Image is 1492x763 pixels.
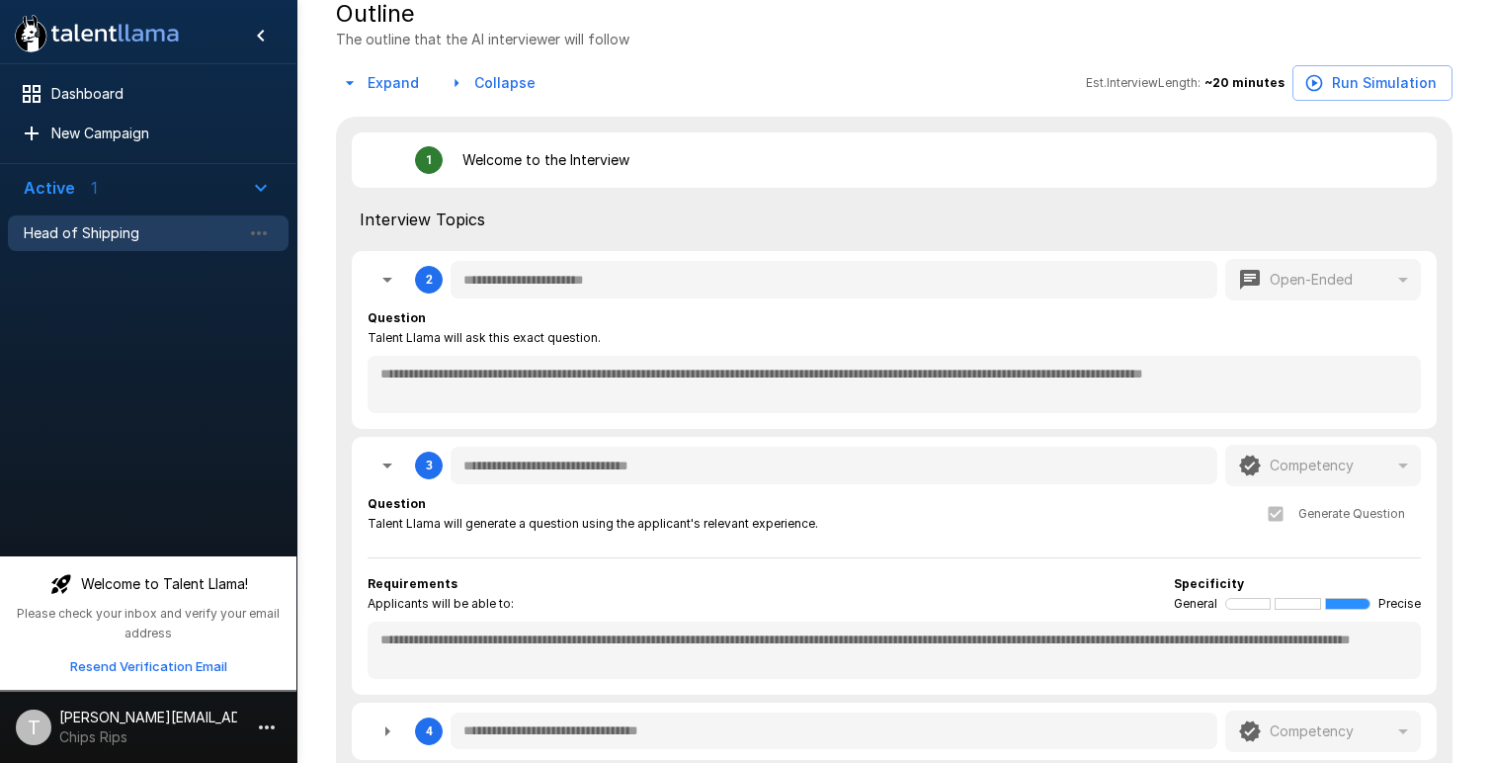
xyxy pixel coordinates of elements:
div: 2 [426,273,433,287]
b: Specificity [1174,576,1244,591]
p: Open-Ended [1270,270,1353,290]
div: 3 [426,459,433,472]
div: 1 [426,153,433,167]
b: Question [368,310,426,325]
div: 4 [352,703,1437,760]
p: The outline that the AI interviewer will follow [336,30,629,49]
span: Talent Llama will ask this exact question. [368,328,601,348]
b: Question [368,496,426,511]
span: Talent Llama will generate a question using the applicant's relevant experience. [368,514,818,534]
div: 4 [426,724,433,738]
span: Precise [1378,594,1421,614]
div: 3QuestionTalent Llama will generate a question using the applicant's relevant experience.Generate... [352,437,1437,695]
p: Welcome to the Interview [462,150,629,170]
span: General [1174,594,1217,614]
button: Expand [336,65,427,102]
b: Requirements [368,576,457,591]
p: Competency [1270,721,1354,741]
button: Run Simulation [1292,65,1452,102]
span: Generate Question [1298,504,1405,524]
span: Applicants will be able to: [368,594,514,614]
button: Collapse [443,65,543,102]
p: Competency [1270,456,1354,475]
span: Est. Interview Length: [1086,73,1201,93]
span: Interview Topics [360,208,1429,231]
b: ~ 20 minutes [1204,75,1285,90]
